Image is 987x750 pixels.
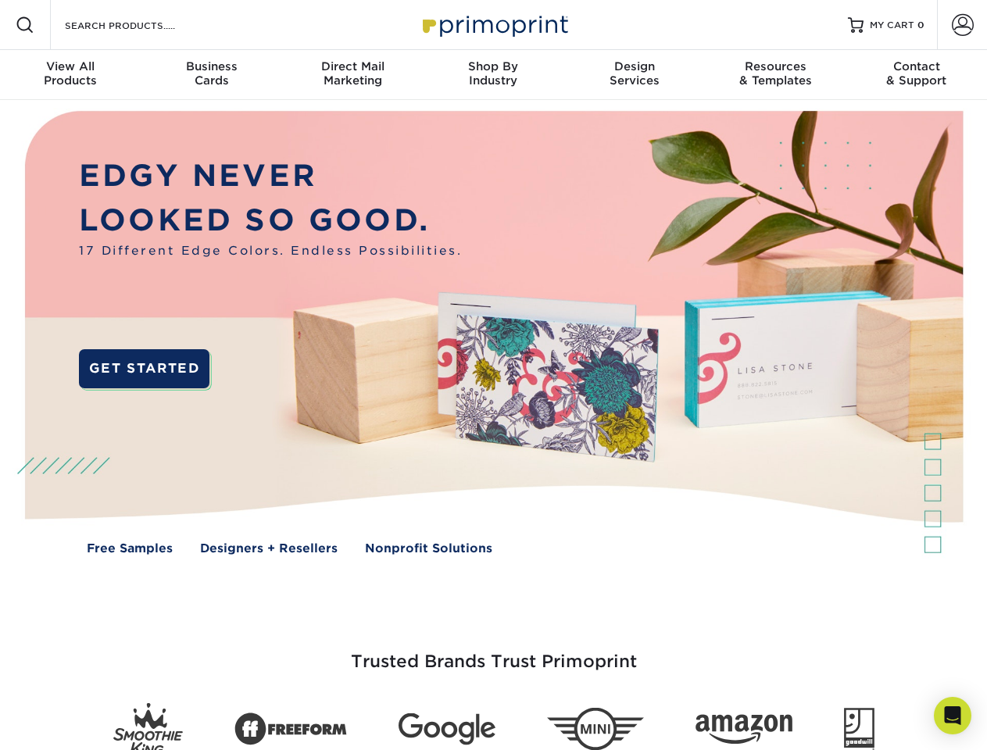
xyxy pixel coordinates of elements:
img: Goodwill [844,708,874,750]
span: Contact [846,59,987,73]
input: SEARCH PRODUCTS..... [63,16,216,34]
span: 0 [917,20,924,30]
div: Marketing [282,59,423,87]
span: Design [564,59,705,73]
h3: Trusted Brands Trust Primoprint [37,614,951,691]
span: Direct Mail [282,59,423,73]
span: MY CART [870,19,914,32]
span: 17 Different Edge Colors. Endless Possibilities. [79,242,462,260]
div: Open Intercom Messenger [934,697,971,734]
div: Industry [423,59,563,87]
span: Resources [705,59,846,73]
img: Primoprint [416,8,572,41]
div: Services [564,59,705,87]
a: Contact& Support [846,50,987,100]
a: BusinessCards [141,50,281,100]
span: Shop By [423,59,563,73]
div: & Templates [705,59,846,87]
p: EDGY NEVER [79,154,462,198]
a: Designers + Resellers [200,540,338,558]
div: & Support [846,59,987,87]
img: Amazon [696,715,792,745]
a: Nonprofit Solutions [365,540,492,558]
iframe: Google Customer Reviews [4,702,133,745]
img: Google [399,713,495,745]
a: DesignServices [564,50,705,100]
a: GET STARTED [79,349,209,388]
a: Shop ByIndustry [423,50,563,100]
span: Business [141,59,281,73]
div: Cards [141,59,281,87]
a: Free Samples [87,540,173,558]
p: LOOKED SO GOOD. [79,198,462,243]
a: Direct MailMarketing [282,50,423,100]
a: Resources& Templates [705,50,846,100]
